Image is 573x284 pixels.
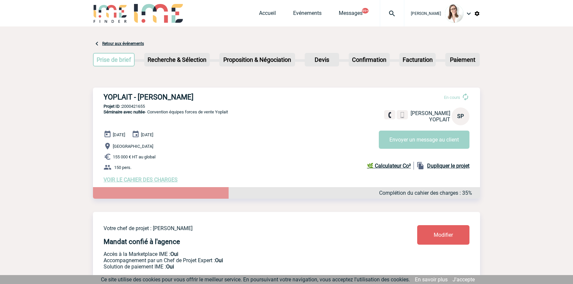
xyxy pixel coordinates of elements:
[400,54,435,66] p: Facturation
[411,11,441,16] span: [PERSON_NAME]
[349,54,389,66] p: Confirmation
[104,251,378,257] p: Accès à la Marketplace IME :
[453,276,475,283] a: J'accepte
[215,257,223,264] b: Oui
[102,41,144,46] a: Retour aux événements
[434,232,453,238] span: Modifier
[367,162,414,170] a: 🌿 Calculateur Co²
[399,112,405,118] img: portable.png
[113,144,153,149] span: [GEOGRAPHIC_DATA]
[113,154,155,159] span: 155 000 € HT au global
[417,162,424,170] img: file_copy-black-24dp.png
[305,54,338,66] p: Devis
[94,54,134,66] p: Prise de brief
[427,163,469,169] b: Dupliquer le projet
[141,132,153,137] span: [DATE]
[339,10,363,19] a: Messages
[170,251,178,257] b: Oui
[104,238,180,246] h4: Mandat confié à l'agence
[457,113,464,119] span: SP
[411,110,450,116] span: [PERSON_NAME]
[104,225,378,231] p: Votre chef de projet : [PERSON_NAME]
[446,54,479,66] p: Paiement
[104,257,378,264] p: Prestation payante
[104,264,378,270] p: Conformité aux process achat client, Prise en charge de la facturation, Mutualisation de plusieur...
[114,165,131,170] span: 150 pers.
[429,116,450,123] span: YOPLAIT
[104,177,178,183] a: VOIR LE CAHIER DES CHARGES
[104,93,302,101] h3: YOPLAIT - [PERSON_NAME]
[101,276,410,283] span: Ce site utilise des cookies pour vous offrir le meilleur service. En poursuivant votre navigation...
[113,132,125,137] span: [DATE]
[362,8,369,14] button: 99+
[415,276,448,283] a: En savoir plus
[145,54,209,66] p: Recherche & Sélection
[93,4,127,23] img: IME-Finder
[293,10,322,19] a: Evénements
[387,112,393,118] img: fixe.png
[259,10,276,19] a: Accueil
[367,163,411,169] b: 🌿 Calculateur Co²
[220,54,294,66] p: Proposition & Négociation
[166,264,174,270] b: Oui
[445,4,463,23] img: 122719-0.jpg
[444,95,460,100] span: En cours
[104,109,228,114] span: - Convention équipes forces de vente Yoplait
[104,104,122,109] b: Projet ID :
[104,109,145,114] span: Séminaire avec nuitée
[379,131,469,149] button: Envoyer un message au client
[93,104,480,109] p: 2000421655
